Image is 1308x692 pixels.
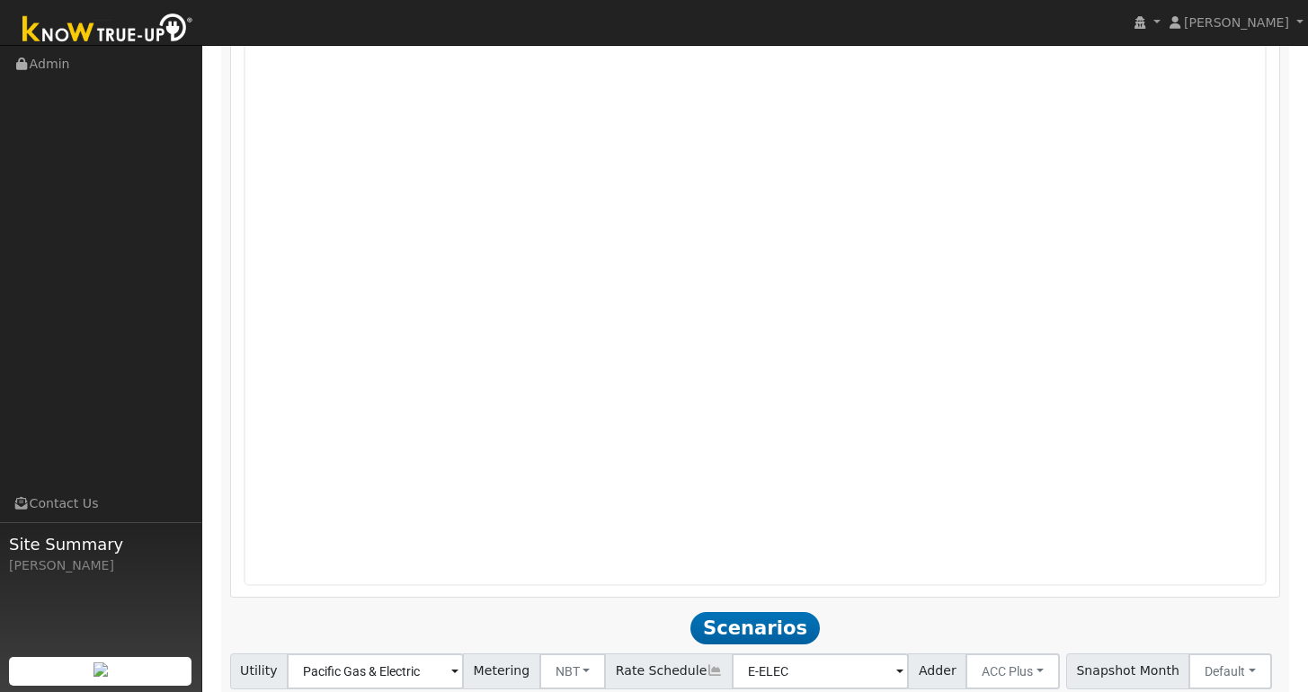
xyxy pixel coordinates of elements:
span: Utility [230,653,289,689]
button: Default [1188,653,1272,689]
span: Adder [908,653,966,689]
span: Rate Schedule [605,653,733,689]
span: Metering [463,653,540,689]
input: Select a Rate Schedule [732,653,909,689]
img: retrieve [93,662,108,677]
button: ACC Plus [965,653,1060,689]
span: Site Summary [9,532,192,556]
div: [PERSON_NAME] [9,556,192,575]
button: NBT [539,653,607,689]
span: [PERSON_NAME] [1184,15,1289,30]
span: Scenarios [690,612,819,644]
span: Snapshot Month [1066,653,1190,689]
img: Know True-Up [13,10,202,50]
input: Select a Utility [287,653,464,689]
